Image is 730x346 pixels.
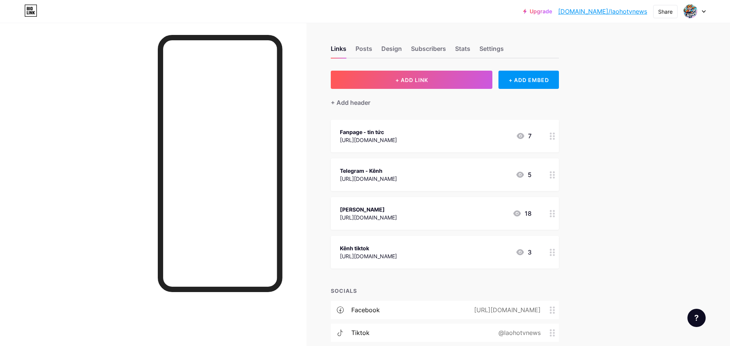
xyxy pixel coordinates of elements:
[558,7,647,16] a: [DOMAIN_NAME]/laohotvnews
[462,305,550,314] div: [URL][DOMAIN_NAME]
[340,128,397,136] div: Fanpage - tin tức
[455,44,470,58] div: Stats
[340,205,397,213] div: [PERSON_NAME]
[523,8,552,14] a: Upgrade
[351,328,370,337] div: tiktok
[331,287,559,295] div: SOCIALS
[516,248,532,257] div: 3
[683,4,698,19] img: Admin Jacky
[340,175,397,183] div: [URL][DOMAIN_NAME]
[340,213,397,221] div: [URL][DOMAIN_NAME]
[395,77,428,83] span: + ADD LINK
[479,44,504,58] div: Settings
[355,44,372,58] div: Posts
[498,71,559,89] div: + ADD EMBED
[331,98,370,107] div: + Add header
[486,328,550,337] div: @laohotvnews
[340,136,397,144] div: [URL][DOMAIN_NAME]
[340,252,397,260] div: [URL][DOMAIN_NAME]
[340,167,397,175] div: Telegram - Kênh
[331,71,492,89] button: + ADD LINK
[340,244,397,252] div: Kênh tiktok
[516,131,532,141] div: 7
[331,44,346,58] div: Links
[513,209,532,218] div: 18
[411,44,446,58] div: Subscribers
[658,8,673,16] div: Share
[381,44,402,58] div: Design
[516,170,532,179] div: 5
[351,305,380,314] div: facebook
